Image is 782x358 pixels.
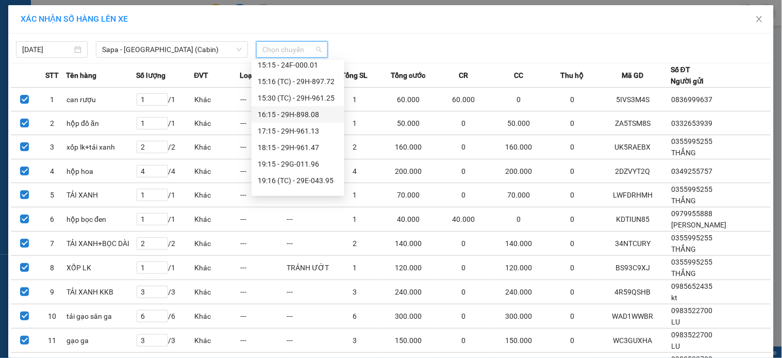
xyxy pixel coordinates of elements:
[332,304,378,329] td: 6
[258,125,338,137] div: 17:15 - 29H-961.13
[39,111,66,135] td: 2
[240,88,286,111] td: ---
[439,232,488,256] td: 0
[671,149,696,157] span: THẮNG
[194,88,240,111] td: Khác
[550,183,595,207] td: 0
[439,88,488,111] td: 60.000
[45,70,59,81] span: STT
[378,280,439,304] td: 240.000
[550,111,595,135] td: 0
[66,183,136,207] td: TẢI XANH
[332,159,378,183] td: 4
[258,175,338,186] div: 19:16 (TC) - 29E-043.95
[194,111,240,135] td: Khác
[595,256,671,280] td: BS93C9XJ
[671,137,712,145] span: 0355995255
[66,280,136,304] td: TẢI XANH KKB
[489,135,550,159] td: 160.000
[378,256,439,280] td: 120.000
[136,88,194,111] td: / 1
[671,119,712,127] span: 0332653939
[66,232,136,256] td: TẢI XANH+BỌC DÀI
[39,159,66,183] td: 4
[755,15,763,23] span: close
[439,329,488,353] td: 0
[194,256,240,280] td: Khác
[136,280,194,304] td: / 3
[595,135,671,159] td: UK5RAEBX
[550,159,595,183] td: 0
[66,207,136,232] td: hộp bọc đen
[240,135,286,159] td: ---
[240,207,286,232] td: ---
[439,256,488,280] td: 0
[332,256,378,280] td: 1
[258,142,338,153] div: 18:15 - 29H-961.47
[332,280,378,304] td: 3
[489,280,550,304] td: 240.000
[560,70,584,81] span: Thu hộ
[595,207,671,232] td: KDTIUN85
[240,70,273,81] span: Loại hàng
[194,207,240,232] td: Khác
[39,183,66,207] td: 5
[286,207,332,232] td: ---
[459,70,468,81] span: CR
[258,158,338,170] div: 19:15 - 29G-011.96
[595,329,671,353] td: WC3GUXHA
[439,111,488,135] td: 0
[378,207,439,232] td: 40.000
[39,304,66,329] td: 10
[671,245,696,253] span: THẮNG
[136,111,194,135] td: / 1
[378,304,439,329] td: 300.000
[378,329,439,353] td: 150.000
[671,95,712,104] span: 0836999637
[671,294,677,302] span: kt
[39,329,66,353] td: 11
[39,280,66,304] td: 9
[595,159,671,183] td: 2DZVYT2Q
[240,183,286,207] td: ---
[489,304,550,329] td: 300.000
[39,207,66,232] td: 6
[595,88,671,111] td: 5IVS3M4S
[194,183,240,207] td: Khác
[550,135,595,159] td: 0
[332,207,378,232] td: 1
[136,183,194,207] td: / 1
[550,232,595,256] td: 0
[194,329,240,353] td: Khác
[745,5,774,34] button: Close
[236,46,242,53] span: down
[240,232,286,256] td: ---
[595,111,671,135] td: ZA5TSM8S
[66,329,136,353] td: gạo ga
[489,256,550,280] td: 120.000
[439,183,488,207] td: 0
[66,70,96,81] span: Tên hàng
[136,232,194,256] td: / 2
[66,159,136,183] td: hộp hoa
[240,304,286,329] td: ---
[378,111,439,135] td: 50.000
[66,135,136,159] td: xốp lk+tải xanh
[489,207,550,232] td: 0
[439,207,488,232] td: 40.000
[39,232,66,256] td: 7
[595,304,671,329] td: WAD1WWBR
[66,88,136,111] td: can rượu
[378,232,439,256] td: 140.000
[136,159,194,183] td: / 4
[194,304,240,329] td: Khác
[136,256,194,280] td: / 1
[332,183,378,207] td: 1
[258,191,338,203] div: 20:45 - 24F-000.79
[439,304,488,329] td: 0
[671,306,712,315] span: 0983522700
[550,256,595,280] td: 0
[286,280,332,304] td: ---
[194,159,240,183] td: Khác
[286,256,332,280] td: TRÁNH ƯỚT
